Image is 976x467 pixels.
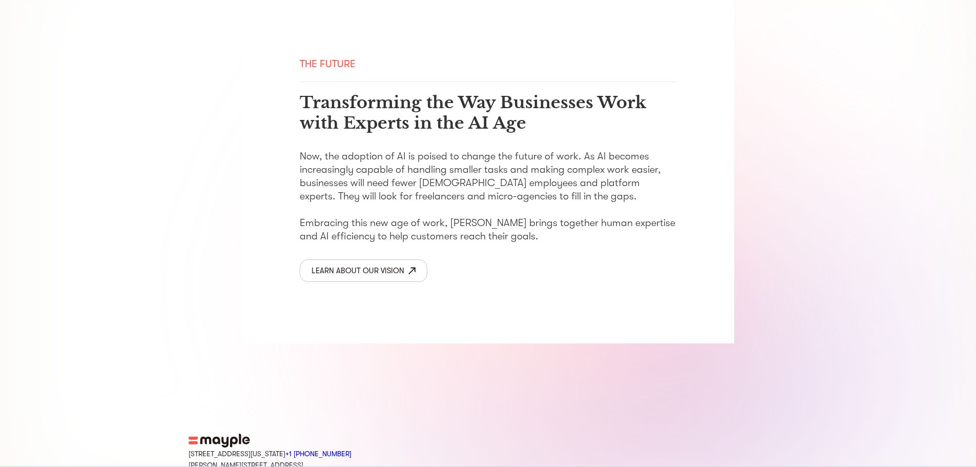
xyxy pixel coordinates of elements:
img: mayple-logo [189,434,250,448]
iframe: Chat Widget [925,418,976,467]
p: Now, the adoption of AI is poised to change the future of work. As AI becomes increasingly capabl... [300,150,677,243]
div: The Future [300,59,677,69]
h3: Transforming the Way Businesses Work with Experts in the AI Age [300,92,677,133]
div: Learn about our vision [312,264,404,277]
a: Call Mayple [285,450,351,458]
a: Learn about our vision [300,259,427,282]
